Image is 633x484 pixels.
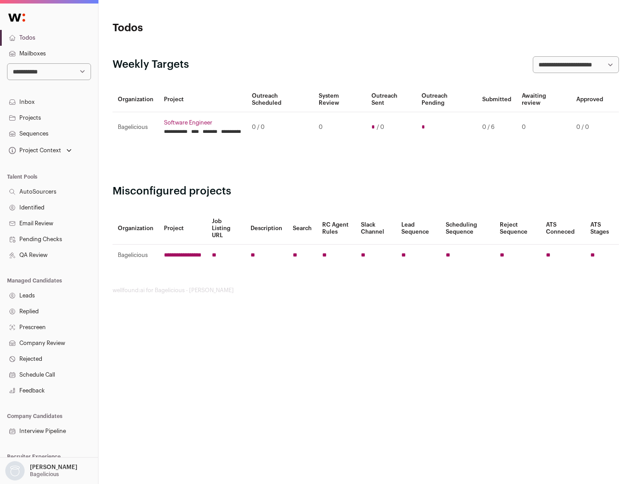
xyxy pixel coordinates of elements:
img: Wellfound [4,9,30,26]
th: System Review [313,87,366,112]
h2: Misconfigured projects [113,184,619,198]
th: Reject Sequence [495,213,541,245]
th: Organization [113,213,159,245]
th: Awaiting review [517,87,571,112]
th: Project [159,87,247,112]
h2: Weekly Targets [113,58,189,72]
th: Search [287,213,317,245]
th: Outreach Scheduled [247,87,313,112]
th: Outreach Sent [366,87,417,112]
td: 0 / 0 [247,112,313,143]
td: 0 [517,112,571,143]
th: Lead Sequence [396,213,440,245]
td: 0 [313,112,366,143]
span: / 0 [377,124,384,131]
th: Project [159,213,207,245]
a: Software Engineer [164,119,241,126]
th: Description [245,213,287,245]
img: nopic.png [5,461,25,480]
th: Approved [571,87,608,112]
td: Bagelicious [113,245,159,266]
p: [PERSON_NAME] [30,464,77,471]
th: ATS Stages [585,213,619,245]
th: Slack Channel [356,213,396,245]
button: Open dropdown [7,144,73,157]
button: Open dropdown [4,461,79,480]
th: Submitted [477,87,517,112]
th: Job Listing URL [207,213,245,245]
th: Organization [113,87,159,112]
th: Scheduling Sequence [440,213,495,245]
td: 0 / 6 [477,112,517,143]
th: ATS Conneced [541,213,585,245]
td: 0 / 0 [571,112,608,143]
footer: wellfound:ai for Bagelicious - [PERSON_NAME] [113,287,619,294]
h1: Todos [113,21,281,35]
div: Project Context [7,147,61,154]
td: Bagelicious [113,112,159,143]
p: Bagelicious [30,471,59,478]
th: Outreach Pending [416,87,477,112]
th: RC Agent Rules [317,213,355,245]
